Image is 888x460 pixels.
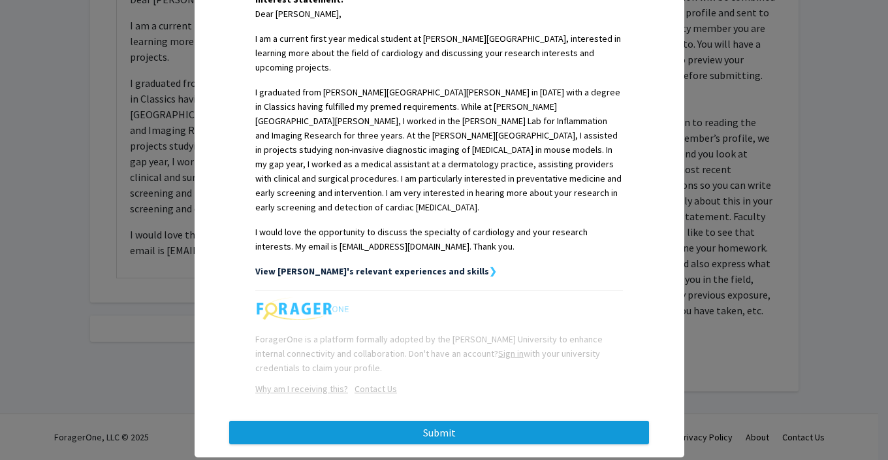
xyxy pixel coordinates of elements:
[10,401,55,450] iframe: Chat
[255,225,623,254] p: I would love the opportunity to discuss the specialty of cardiology and your research interests. ...
[355,383,397,395] u: Contact Us
[255,383,348,395] a: Opens in a new tab
[255,85,623,214] p: I graduated from [PERSON_NAME][GEOGRAPHIC_DATA][PERSON_NAME] in [DATE] with a degree in Classics ...
[255,31,623,74] p: I am a current first year medical student at [PERSON_NAME][GEOGRAPHIC_DATA], interested in learni...
[255,7,623,21] p: Dear [PERSON_NAME],
[348,383,397,395] a: Opens in a new tab
[489,265,497,277] strong: ❯
[255,333,603,374] span: ForagerOne is a platform formally adopted by the [PERSON_NAME] University to enhance internal con...
[255,383,348,395] u: Why am I receiving this?
[498,348,524,359] a: Sign in
[255,265,489,277] strong: View [PERSON_NAME]'s relevant experiences and skills
[229,421,649,444] button: Submit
